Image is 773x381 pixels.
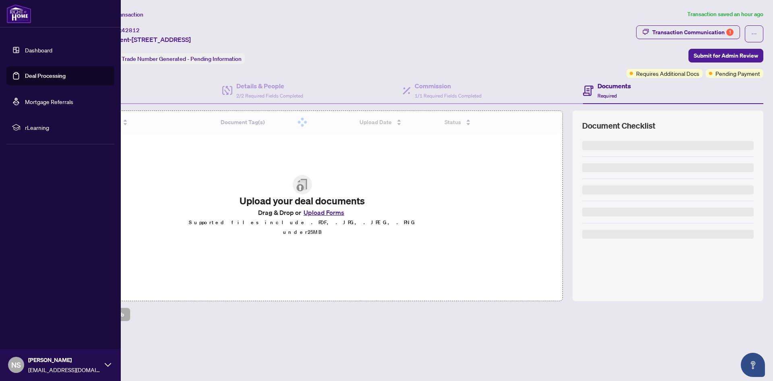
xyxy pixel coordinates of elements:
span: Trade Number Generated - Pending Information [122,55,242,62]
span: Pending Payment [715,69,760,78]
h4: Commission [415,81,482,91]
span: View Transaction [100,11,143,18]
button: Submit for Admin Review [688,49,763,62]
button: Upload Forms [301,207,347,218]
span: Required [597,93,617,99]
span: ellipsis [751,31,757,37]
span: 2/2 Required Fields Completed [236,93,303,99]
p: Supported files include .PDF, .JPG, .JPEG, .PNG under 25 MB [188,218,416,237]
span: NS [11,359,21,371]
span: Document Checklist [582,120,655,131]
span: [EMAIL_ADDRESS][DOMAIN_NAME] [28,365,101,374]
button: Open asap [741,353,765,377]
span: 1/1 Required Fields Completed [415,93,482,99]
a: Dashboard [25,46,52,54]
button: Transaction Communication1 [636,25,740,39]
span: Drag & Drop or [258,207,347,218]
h4: Details & People [236,81,303,91]
a: Deal Processing [25,72,66,79]
span: 42812 [122,27,140,34]
span: rLearning [25,123,109,132]
h2: Upload your deal documents [188,194,416,207]
article: Transaction saved an hour ago [687,10,763,19]
span: File UploadUpload your deal documentsDrag & Drop orUpload FormsSupported files include .PDF, .JPG... [182,169,423,244]
div: Status: [100,53,245,64]
span: [PERSON_NAME] [28,356,101,364]
div: 1 [726,29,734,36]
h4: Documents [597,81,631,91]
div: Transaction Communication [652,26,734,39]
img: File Upload [293,175,312,194]
a: Mortgage Referrals [25,98,73,105]
span: Submit for Admin Review [694,49,758,62]
img: logo [6,4,31,23]
span: Requires Additional Docs [636,69,699,78]
span: basement-[STREET_ADDRESS] [100,35,191,44]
